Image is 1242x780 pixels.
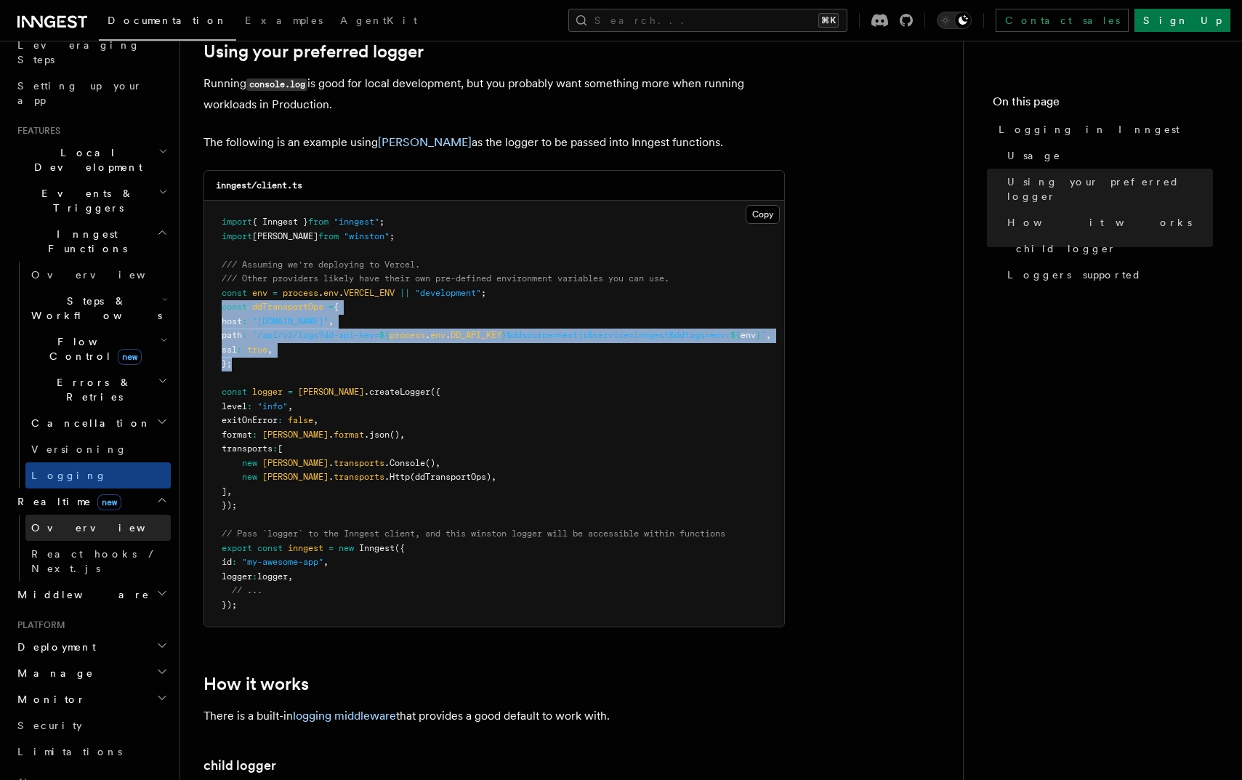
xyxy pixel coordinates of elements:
[323,288,339,298] span: env
[328,316,334,326] span: ,
[293,709,396,723] a: logging middleware
[12,634,171,660] button: Deployment
[31,522,181,534] span: Overview
[108,15,227,26] span: Documentation
[1001,142,1213,169] a: Usage
[25,329,171,369] button: Flow Controlnew
[430,330,445,340] span: env
[390,231,395,241] span: ;
[993,93,1213,116] h4: On this page
[222,387,247,397] span: const
[25,515,171,541] a: Overview
[400,430,405,440] span: ,
[318,288,323,298] span: .
[12,692,86,707] span: Monitor
[12,140,171,180] button: Local Development
[232,585,262,595] span: // ...
[203,755,276,776] a: child logger
[252,231,318,241] span: [PERSON_NAME]
[25,541,171,582] a: React hooks / Next.js
[97,494,121,510] span: new
[288,401,293,411] span: ,
[1007,215,1192,230] span: How it works
[12,227,157,256] span: Inngest Functions
[242,458,257,468] span: new
[313,415,318,425] span: ,
[222,430,252,440] span: format
[1016,241,1116,256] span: child logger
[288,387,293,397] span: =
[222,543,252,553] span: export
[203,674,309,694] a: How it works
[328,543,334,553] span: =
[328,302,334,312] span: =
[252,330,379,340] span: `/api/v2/logs?dd-api-key=
[257,571,288,582] span: logger
[222,330,242,340] span: path
[222,443,273,454] span: transports
[25,262,171,288] a: Overview
[12,712,171,739] a: Security
[25,462,171,488] a: Logging
[384,472,410,482] span: .Http
[99,4,236,41] a: Documentation
[334,458,384,468] span: transports
[247,345,267,355] span: true
[1001,169,1213,209] a: Using your preferred logger
[12,488,171,515] button: Realtimenew
[222,316,242,326] span: host
[445,330,451,340] span: .
[364,387,430,397] span: .createLogger
[25,436,171,462] a: Versioning
[242,330,247,340] span: :
[12,186,158,215] span: Events & Triggers
[31,269,181,281] span: Overview
[395,543,405,553] span: ({
[730,330,741,340] span: ${
[237,345,242,355] span: :
[203,73,785,115] p: Running is good for local development, but you probably want something more when running workload...
[328,430,334,440] span: .
[12,582,171,608] button: Middleware
[12,262,171,488] div: Inngest Functions
[12,686,171,712] button: Monitor
[25,369,171,410] button: Errors & Retries
[222,600,237,610] span: });
[236,4,331,39] a: Examples
[273,288,278,298] span: =
[31,548,160,574] span: React hooks / Next.js
[937,12,972,29] button: Toggle dark mode
[242,472,257,482] span: new
[12,32,171,73] a: Leveraging Steps
[25,416,151,430] span: Cancellation
[435,458,440,468] span: ,
[246,79,307,91] code: console.log
[996,9,1129,32] a: Contact sales
[12,587,150,602] span: Middleware
[252,217,308,227] span: { Inngest }
[1010,236,1213,262] a: child logger
[308,217,328,227] span: from
[17,720,82,731] span: Security
[273,443,278,454] span: :
[31,470,107,481] span: Logging
[340,15,417,26] span: AgentKit
[242,316,247,326] span: :
[1007,268,1142,282] span: Loggers supported
[415,288,481,298] span: "development"
[252,430,257,440] span: :
[378,135,472,149] a: [PERSON_NAME]
[278,443,283,454] span: [
[12,515,171,582] div: Realtimenew
[425,330,430,340] span: .
[203,41,424,62] a: Using your preferred logger
[242,557,323,567] span: "my-awesome-app"
[288,543,323,553] span: inngest
[222,273,669,284] span: /// Other providers likely have their own pre-defined environment variables you can use.
[12,73,171,113] a: Setting up your app
[746,205,780,224] button: Copy
[222,358,232,369] span: };
[222,528,725,539] span: // Pass `logger` to the Inngest client, and this winston logger will be accessible within functions
[400,288,410,298] span: ||
[222,217,252,227] span: import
